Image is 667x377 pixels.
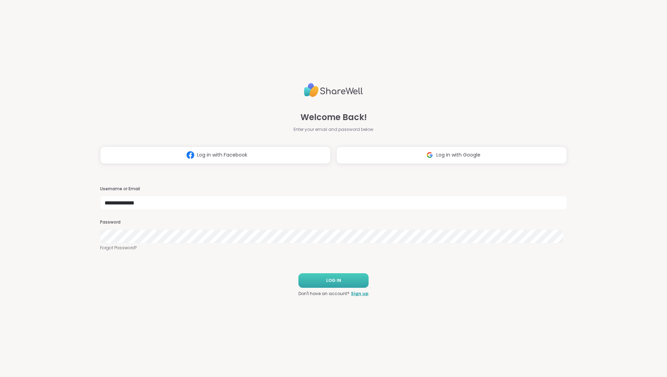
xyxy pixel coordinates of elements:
h3: Username or Email [100,186,567,192]
h3: Password [100,219,567,225]
span: LOG IN [326,277,341,284]
a: Sign up [351,291,369,297]
img: ShareWell Logo [304,80,363,100]
button: Log in with Google [336,146,567,164]
span: Welcome Back! [300,111,367,124]
span: Don't have an account? [298,291,349,297]
img: ShareWell Logomark [423,149,436,161]
span: Log in with Google [436,151,480,159]
span: Enter your email and password below [294,126,373,133]
img: ShareWell Logomark [184,149,197,161]
button: LOG IN [298,273,369,288]
a: Forgot Password? [100,245,567,251]
button: Log in with Facebook [100,146,331,164]
span: Log in with Facebook [197,151,247,159]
